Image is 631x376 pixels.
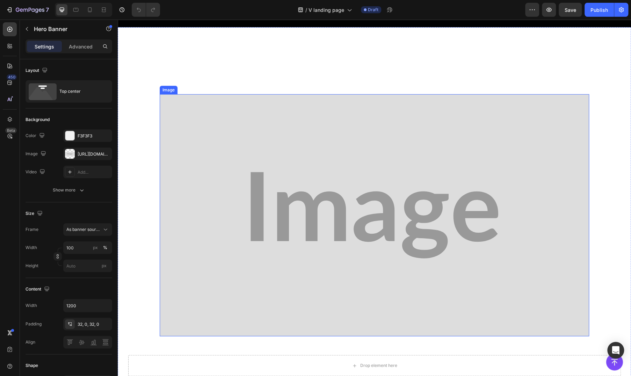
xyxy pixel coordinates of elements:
[91,243,100,252] button: %
[7,74,17,80] div: 450
[78,151,110,157] div: [URL][DOMAIN_NAME]
[305,6,307,14] span: /
[63,260,112,272] input: px
[26,285,51,294] div: Content
[26,209,44,218] div: Size
[368,7,378,13] span: Draft
[78,321,110,328] div: 32, 0, 32, 0
[26,263,38,269] label: Height
[590,6,608,14] div: Publish
[565,7,576,13] span: Save
[132,3,160,17] div: Undo/Redo
[26,339,35,345] div: Align
[26,131,46,141] div: Color
[66,226,101,233] span: As banner source
[34,25,93,33] p: Hero Banner
[607,342,624,359] div: Open Intercom Messenger
[69,43,93,50] p: Advanced
[53,187,85,194] div: Show more
[26,302,37,309] div: Width
[26,116,50,123] div: Background
[78,133,110,139] div: F3F3F3
[35,43,54,50] p: Settings
[26,66,49,75] div: Layout
[64,299,112,312] input: Auto
[26,321,42,327] div: Padding
[26,362,38,369] div: Shape
[26,245,37,251] label: Width
[559,3,582,17] button: Save
[26,184,112,196] button: Show more
[3,3,52,17] button: 7
[26,167,46,177] div: Video
[46,6,49,14] p: 7
[59,83,102,99] div: Top center
[63,241,112,254] input: px%
[585,3,614,17] button: Publish
[102,263,107,268] span: px
[5,128,17,133] div: Beta
[93,245,98,251] div: px
[26,226,38,233] label: Frame
[101,243,109,252] button: px
[309,6,344,14] span: V landing page
[103,245,107,251] div: %
[78,169,110,175] div: Add...
[63,223,112,236] button: As banner source
[26,149,48,159] div: Image
[118,20,631,376] iframe: Design area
